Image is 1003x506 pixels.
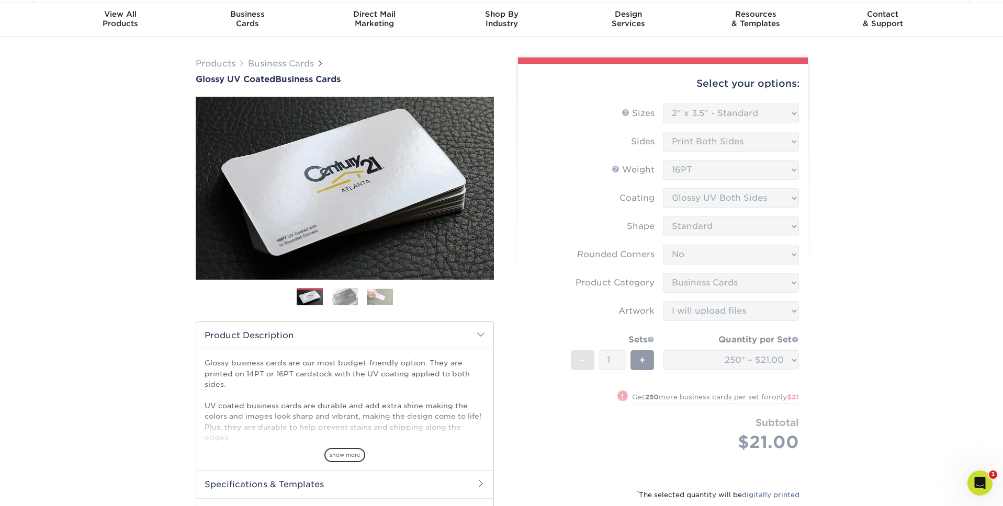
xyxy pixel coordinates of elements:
[196,59,235,68] a: Products
[196,74,494,84] h1: Business Cards
[438,9,565,28] div: Industry
[184,3,311,37] a: BusinessCards
[742,491,799,499] a: digitally printed
[967,470,993,496] iframe: Intercom live chat
[324,448,365,462] span: show more
[57,3,184,37] a: View AllProducts
[196,74,494,84] a: Glossy UV CoatedBusiness Cards
[526,64,799,103] div: Select your options:
[311,9,438,28] div: Marketing
[819,9,946,28] div: & Support
[332,287,358,306] img: Business Cards 02
[367,289,393,305] img: Business Cards 03
[565,9,692,19] span: Design
[637,491,799,499] small: The selected quantity will be
[438,9,565,19] span: Shop By
[297,284,323,310] img: Business Cards 01
[692,3,819,37] a: Resources& Templates
[205,358,485,496] p: Glossy business cards are our most budget-friendly option. They are printed on 14PT or 16PT cards...
[196,322,493,349] h2: Product Description
[184,9,311,19] span: Business
[692,9,819,28] div: & Templates
[248,59,314,68] a: Business Cards
[311,3,438,37] a: Direct MailMarketing
[184,9,311,28] div: Cards
[819,9,946,19] span: Contact
[57,9,184,19] span: View All
[565,9,692,28] div: Services
[57,9,184,28] div: Products
[819,3,946,37] a: Contact& Support
[989,470,997,479] span: 1
[196,470,493,498] h2: Specifications & Templates
[565,3,692,37] a: DesignServices
[311,9,438,19] span: Direct Mail
[438,3,565,37] a: Shop ByIndustry
[196,74,275,84] span: Glossy UV Coated
[196,39,494,337] img: Glossy UV Coated 01
[692,9,819,19] span: Resources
